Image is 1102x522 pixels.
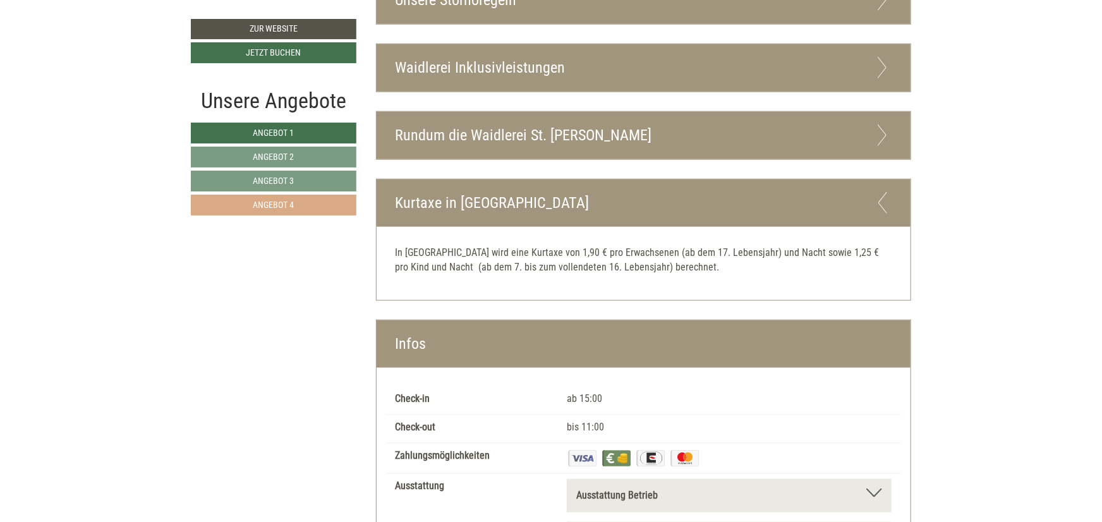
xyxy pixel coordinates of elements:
[253,152,294,162] span: Angebot 2
[669,449,701,468] img: Maestro
[635,449,667,468] img: EuroCard
[396,479,445,494] label: Ausstattung
[567,449,598,468] img: Visa
[557,420,901,435] div: bis 11:00
[191,85,356,116] div: Unsere Angebote
[396,420,436,435] label: Check-out
[377,44,911,92] div: Waidlerei Inklusivleistungen
[576,489,658,501] b: Ausstattung Betrieb
[191,19,356,39] a: Zur Website
[191,42,356,63] a: Jetzt buchen
[253,200,294,210] span: Angebot 4
[396,392,430,406] label: Check-in
[601,449,633,468] img: Barzahlung
[396,246,892,275] p: In [GEOGRAPHIC_DATA] wird eine Kurtaxe von 1,90 € pro Erwachsenen (ab dem 17. Lebensjahr) und Nac...
[377,112,911,159] div: Rundum die Waidlerei St. [PERSON_NAME]
[377,179,911,227] div: Kurtaxe in [GEOGRAPHIC_DATA]
[253,176,294,186] span: Angebot 3
[557,392,901,406] div: ab 15:00
[377,320,911,368] div: Infos
[253,128,294,138] span: Angebot 1
[396,449,490,463] label: Zahlungsmöglichkeiten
